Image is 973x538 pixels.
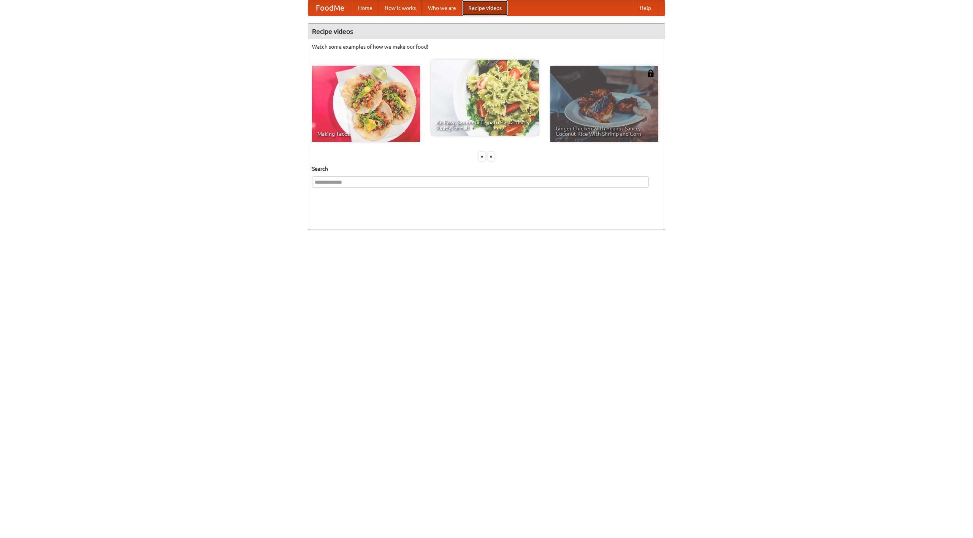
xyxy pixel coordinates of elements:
a: How it works [379,0,422,16]
a: FoodMe [308,0,352,16]
p: Watch some examples of how we make our food! [312,43,661,51]
a: Home [352,0,379,16]
h4: Recipe videos [308,24,665,39]
a: Help [634,0,657,16]
div: » [488,152,494,161]
h5: Search [312,165,661,173]
img: 483408.png [647,70,654,77]
div: « [479,152,485,161]
span: An Easy, Summery Tomato Pasta That's Ready for Fall [436,120,534,130]
a: Recipe videos [462,0,508,16]
a: An Easy, Summery Tomato Pasta That's Ready for Fall [431,60,539,136]
span: Making Tacos [317,131,415,136]
a: Making Tacos [312,66,420,142]
a: Who we are [422,0,462,16]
